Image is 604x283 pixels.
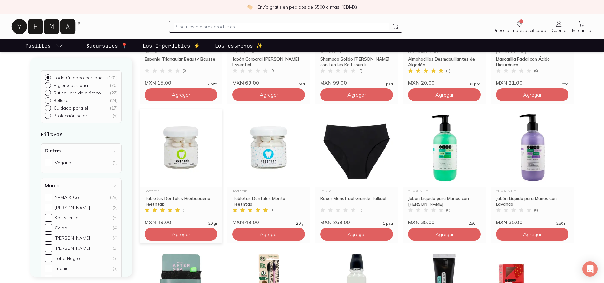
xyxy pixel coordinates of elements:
div: Ko Essential [232,50,305,54]
span: Agregar [172,92,190,98]
img: Tabletas Dentales Hierbabuena Teethtab [140,109,222,187]
div: ( 5 ) [112,113,118,119]
button: Agregar [496,228,568,241]
div: (3) [113,245,118,251]
a: Mi carrito [569,20,594,33]
button: Agregar [145,88,217,101]
a: Dirección no especificada [490,20,549,33]
div: Almohadillas Desmaquillantes de Algodón ... [408,56,481,68]
span: 250 ml [556,222,568,225]
div: Dietas [41,143,122,173]
p: Higiene personal [54,82,89,88]
span: Cuenta [552,28,567,33]
div: [PERSON_NAME] [55,235,90,241]
input: [PERSON_NAME](3) [45,244,52,252]
span: 2 pza [207,82,217,86]
div: Boxer Menstrual Grande Talkual [320,196,393,207]
p: Sucursales 📍 [86,42,127,49]
div: (4) [113,225,118,231]
div: ( 27 ) [110,90,118,96]
span: Agregar [172,231,190,237]
span: MXN 269.00 [320,219,350,225]
div: Shampoo Sólido [PERSON_NAME] con Lentes Ko Essenti... [320,56,393,68]
p: Los Imperdibles ⚡️ [143,42,200,49]
input: [PERSON_NAME](4) [45,234,52,242]
span: Agregar [347,92,366,98]
span: ( 0 ) [358,69,362,73]
button: Agregar [496,88,568,101]
a: Los estrenos ✨ [214,39,264,52]
span: Agregar [260,231,278,237]
button: Agregar [232,228,305,241]
a: Jabón Líquido para Manos con LavandaYEMA & CoJabón Líquido para Manos con Lavanda(0)MXN 35.00250 ml [491,109,574,225]
div: Mascarilla Facial con Ácido Hialurónico [496,56,568,68]
p: Protección solar [54,113,87,119]
p: ¡Envío gratis en pedidos de $500 o más! (CDMX) [257,4,357,10]
button: Agregar [408,228,481,241]
a: Los Imperdibles ⚡️ [141,39,201,52]
div: YEMA & Co [408,189,481,193]
div: Tabletas Dentales Menta Teethtab [232,196,305,207]
input: YEMA & Co(29) [45,194,52,201]
a: pasillo-todos-link [24,39,65,52]
button: Agregar [320,228,393,241]
p: Belleza [54,98,68,103]
img: Jabon Manos Pepino YEMA [403,109,486,187]
img: check [247,4,253,10]
span: 1 pza [295,82,305,86]
button: Agregar [145,228,217,241]
span: Agregar [523,92,542,98]
p: Pasillos [25,42,51,49]
h4: Dietas [45,147,61,154]
div: Ko Essential [320,50,393,54]
span: MXN 35.00 [496,219,523,225]
div: Tabletas Dentales Hierbabuena Teethtab [145,196,217,207]
a: Tabletas Dentales Menta TeethtabTeethtabTabletas Dentales Menta Teethtab(1)MXN 49.0020 gr [227,109,310,225]
span: MXN 20.00 [408,80,435,86]
input: Lobo Negro(3) [45,254,52,262]
a: Sucursales 📍 [85,39,129,52]
h4: Marca [45,182,60,189]
div: (5) [113,215,118,221]
span: ( 0 ) [183,69,187,73]
strong: Filtros [41,131,63,137]
span: MXN 49.00 [145,219,171,225]
span: Dirección no especificada [493,28,546,33]
div: ( 101 ) [107,75,118,80]
span: MXN 99.00 [320,80,347,86]
a: Boxer Menstrual Grande TalkualTalkualBoxer Menstrual Grande Talkual(0)MXN 269.001 pza [315,109,398,225]
span: MXN 35.00 [408,219,435,225]
div: ( 24 ) [110,98,118,103]
p: Todo Cuidado personal [54,75,104,80]
div: (1) [113,160,118,165]
div: (3) [113,266,118,271]
span: ( 1 ) [183,208,187,212]
div: Jabón Corporal [PERSON_NAME] Essential [232,56,305,68]
input: Luaniu(3) [45,265,52,272]
button: Agregar [320,88,393,101]
span: ( 0 ) [534,69,538,73]
div: (3) [113,276,118,281]
input: Ceiba(4) [45,224,52,232]
input: Vegana(1) [45,159,52,166]
span: Agregar [347,231,366,237]
span: 80 pza [469,82,481,86]
div: Bausse [145,50,217,54]
div: Jabón Líquido para Manos con [PERSON_NAME] [408,196,481,207]
span: 20 gr [208,222,217,225]
div: (6) [113,205,118,210]
div: Teethtab [145,189,217,193]
div: (3) [113,255,118,261]
span: Mi carrito [572,28,591,33]
div: [PERSON_NAME] [55,205,90,210]
div: [PERSON_NAME] [496,50,568,54]
div: (29) [110,195,118,200]
p: Rutina libre de plástico [54,90,101,96]
span: ( 1 ) [446,69,450,73]
div: ( 17 ) [110,105,118,111]
div: Ceiba [55,225,67,231]
div: (4) [113,235,118,241]
img: Jabón Líquido para Manos con Lavanda [491,109,574,187]
img: Boxer Menstrual Grande Talkual [315,109,398,187]
div: ( 70 ) [110,82,118,88]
